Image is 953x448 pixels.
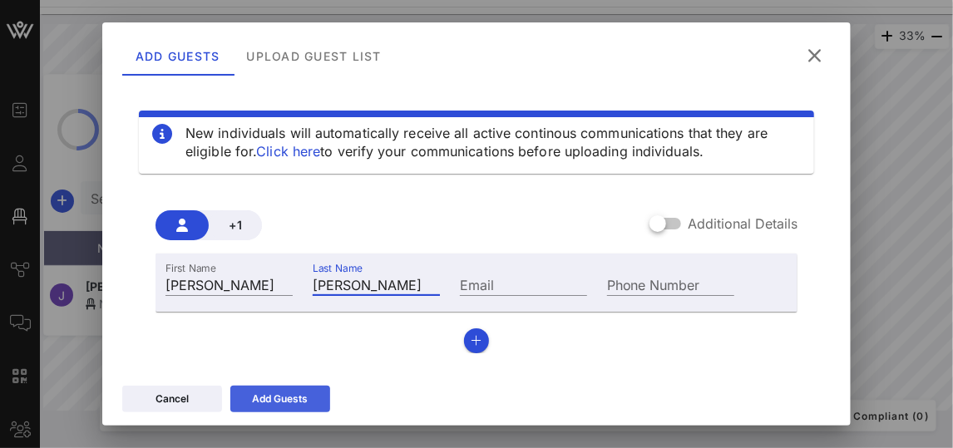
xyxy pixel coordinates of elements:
[313,262,363,274] label: Last Name
[165,262,216,274] label: First Name
[209,210,262,240] button: +1
[222,218,249,232] span: +1
[234,36,395,76] div: Upload Guest List
[122,386,222,412] button: Cancel
[185,124,801,160] div: New individuals will automatically receive all active continous communications that they are elig...
[122,36,234,76] div: Add Guests
[156,391,189,407] div: Cancel
[313,273,440,295] input: Last Name
[688,215,797,232] label: Additional Details
[253,391,309,407] div: Add Guests
[230,386,330,412] button: Add Guests
[256,143,320,160] a: Click here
